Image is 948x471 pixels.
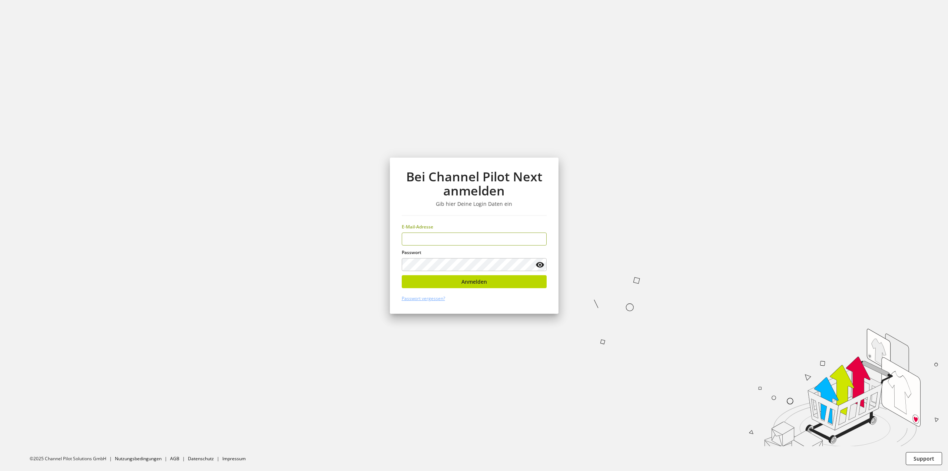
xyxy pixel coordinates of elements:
button: Support [906,452,942,465]
a: Impressum [222,455,246,462]
span: E-Mail-Adresse [402,224,433,230]
a: Passwort vergessen? [402,295,445,302]
h3: Gib hier Deine Login Daten ein [402,201,547,207]
a: Datenschutz [188,455,214,462]
h1: Bei Channel Pilot Next anmelden [402,169,547,198]
button: Anmelden [402,275,547,288]
a: Nutzungsbedingungen [115,455,162,462]
span: Passwort [402,249,421,256]
span: Support [914,455,934,462]
li: ©2025 Channel Pilot Solutions GmbH [30,455,115,462]
span: Anmelden [461,278,487,286]
a: AGB [170,455,179,462]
